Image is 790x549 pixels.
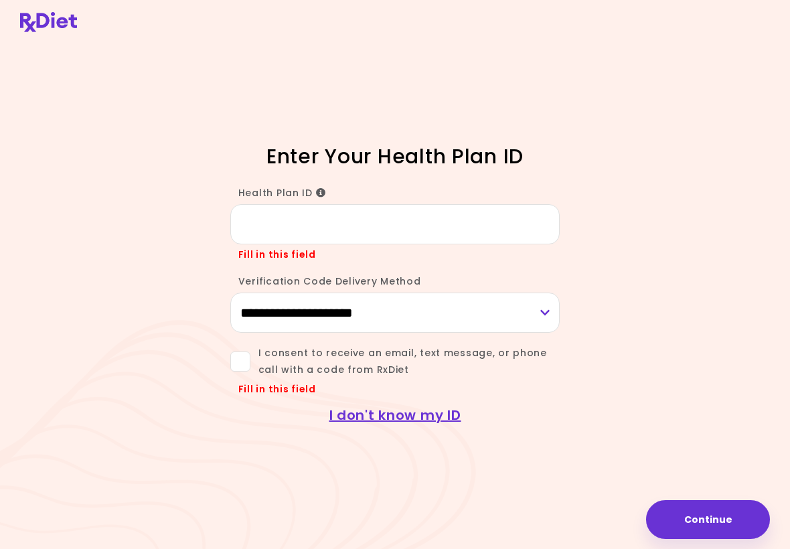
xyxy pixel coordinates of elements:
div: Fill in this field [230,382,560,396]
button: Continue [646,500,770,539]
img: RxDiet [20,12,77,32]
label: Verification Code Delivery Method [230,274,421,288]
span: I consent to receive an email, text message, or phone call with a code from RxDiet [250,345,560,378]
a: I don't know my ID [329,406,461,424]
i: Info [316,188,326,198]
span: Health Plan ID [238,186,326,200]
div: Fill in this field [230,248,560,262]
h1: Enter Your Health Plan ID [196,143,595,169]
